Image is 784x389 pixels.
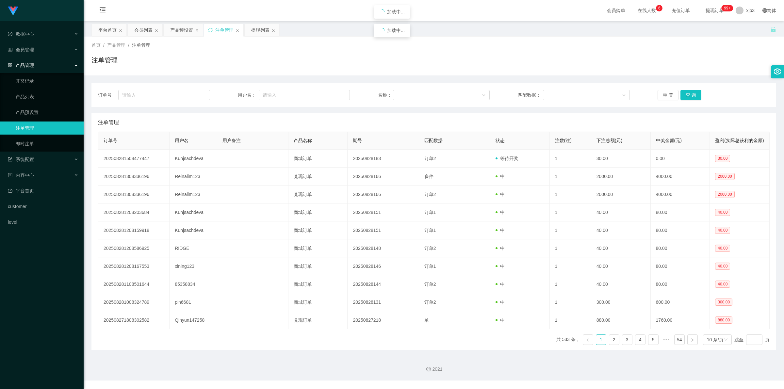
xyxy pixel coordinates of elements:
span: 300.00 [715,299,732,306]
i: 图标: sync [208,28,213,32]
i: 图标: down [482,93,486,98]
i: 图标: form [8,157,12,162]
td: 202508271808302582 [98,311,170,329]
td: Reinalim123 [170,186,217,203]
button: 重 置 [658,90,678,100]
td: 20250828144 [348,275,419,293]
span: 中 [496,192,505,197]
i: icon: loading [379,9,384,14]
span: 提现订单 [702,8,727,13]
li: 3 [622,334,632,345]
td: 20250828148 [348,239,419,257]
a: 1 [596,335,606,345]
span: ••• [661,334,672,345]
span: 产品管理 [107,42,125,48]
i: 图标: unlock [770,26,776,32]
i: 图标: setting [774,68,781,75]
span: 多件 [424,174,433,179]
span: 880.00 [715,316,732,324]
span: 40.00 [715,227,730,234]
span: 系统配置 [8,157,34,162]
td: 80.00 [651,221,710,239]
td: 202508281008324789 [98,293,170,311]
td: 1 [550,257,591,275]
span: 注单管理 [132,42,150,48]
td: 兑现订单 [288,186,348,203]
td: 80.00 [651,239,710,257]
span: 订单号： [98,92,118,99]
td: 600.00 [651,293,710,311]
td: 2000.00 [591,168,651,186]
td: 40.00 [591,239,651,257]
a: 4 [635,335,645,345]
span: 单 [424,317,429,323]
span: 加载中... [387,28,405,33]
td: 商城订单 [288,150,348,168]
td: 1 [550,186,591,203]
td: 20250828151 [348,221,419,239]
td: 20250828166 [348,186,419,203]
span: 中 [496,282,505,287]
span: 订单2 [424,246,436,251]
td: 1 [550,203,591,221]
div: 平台首页 [98,24,117,36]
span: 订单2 [424,282,436,287]
span: 2000.00 [715,173,734,180]
td: 兑现订单 [288,168,348,186]
i: 图标: close [271,28,275,32]
td: Kunjsachdeva [170,221,217,239]
td: 1 [550,150,591,168]
li: 54 [674,334,685,345]
span: 注数(注) [555,138,572,143]
span: 中奖金额(元) [656,138,682,143]
span: 40.00 [715,281,730,288]
span: 匹配数据： [518,92,543,99]
span: 中 [496,174,505,179]
span: 用户名 [175,138,188,143]
i: icon: loading [379,28,384,33]
span: 产品管理 [8,63,34,68]
div: 10 条/页 [707,335,724,345]
a: 图标: dashboard平台首页 [8,184,78,197]
input: 请输入 [118,90,210,100]
div: 2021 [89,366,779,373]
div: 产品预设置 [170,24,193,36]
span: 数据中心 [8,31,34,37]
i: 图标: right [691,338,694,342]
i: 图标: table [8,47,12,52]
td: 4000.00 [651,186,710,203]
li: 2 [609,334,619,345]
span: / [103,42,105,48]
a: 5 [648,335,658,345]
sup: 6 [656,5,662,11]
span: 中 [496,317,505,323]
span: 30.00 [715,155,730,162]
li: 共 533 条， [556,334,580,345]
i: 图标: appstore-o [8,63,12,68]
td: 40.00 [591,257,651,275]
td: 202508281108501644 [98,275,170,293]
i: 图标: menu-fold [91,0,114,21]
td: 300.00 [591,293,651,311]
span: 期号 [353,138,362,143]
div: 提现列表 [251,24,269,36]
p: 6 [658,5,661,11]
span: 订单1 [424,228,436,233]
span: 订单1 [424,210,436,215]
td: 30.00 [591,150,651,168]
span: 用户名： [238,92,259,99]
td: 40.00 [591,221,651,239]
span: 注单管理 [98,119,119,126]
td: 80.00 [651,203,710,221]
i: 图标: down [622,93,626,98]
i: 图标: profile [8,173,12,177]
td: 202508281208167553 [98,257,170,275]
span: 中 [496,210,505,215]
i: 图标: down [724,338,728,342]
td: 202508281308336196 [98,186,170,203]
span: 订单2 [424,192,436,197]
span: 订单1 [424,264,436,269]
a: customer [8,200,78,213]
i: 图标: global [762,8,767,13]
a: 2 [609,335,619,345]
